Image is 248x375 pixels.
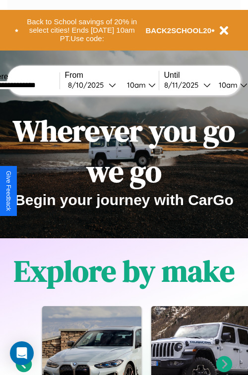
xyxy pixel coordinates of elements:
[18,15,146,46] button: Back to School savings of 20% in select cities! Ends [DATE] 10am PT.Use code:
[164,80,203,90] div: 8 / 11 / 2025
[14,251,235,291] h1: Explore by make
[122,80,148,90] div: 10am
[65,71,159,80] label: From
[5,171,12,211] div: Give Feedback
[65,80,119,90] button: 8/10/2025
[146,26,212,35] b: BACK2SCHOOL20
[10,341,34,365] div: Open Intercom Messenger
[119,80,159,90] button: 10am
[214,80,240,90] div: 10am
[68,80,109,90] div: 8 / 10 / 2025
